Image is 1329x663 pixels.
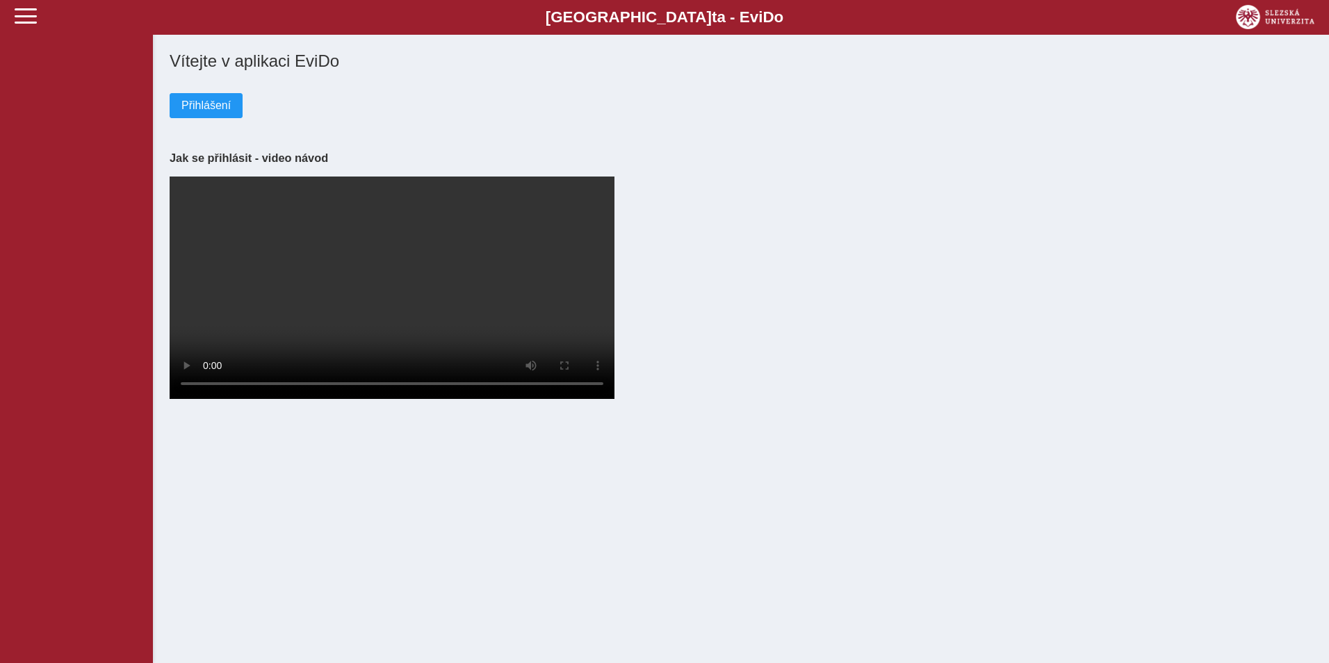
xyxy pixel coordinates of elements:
span: D [763,8,774,26]
b: [GEOGRAPHIC_DATA] a - Evi [42,8,1287,26]
h3: Jak se přihlásit - video návod [170,152,1312,165]
img: logo_web_su.png [1236,5,1314,29]
button: Přihlášení [170,93,243,118]
h1: Vítejte v aplikaci EviDo [170,51,1312,71]
span: t [712,8,717,26]
span: o [774,8,784,26]
video: Your browser does not support the video tag. [170,177,614,399]
span: Přihlášení [181,99,231,112]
